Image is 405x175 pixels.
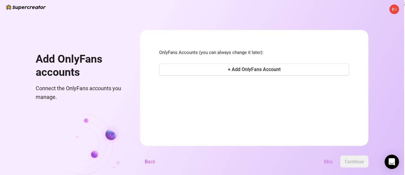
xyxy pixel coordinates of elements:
[385,155,399,169] div: Open Intercom Messenger
[159,49,349,56] span: OnlyFans Accounts (you can always change it later):
[6,4,46,10] img: logo
[145,159,155,165] span: Back
[324,159,333,165] span: Skip
[340,156,368,168] button: Continue
[140,156,160,168] button: Back
[36,53,126,79] h1: Add OnlyFans accounts
[36,84,126,101] span: Connect the OnlyFans accounts you manage.
[228,67,281,72] span: + Add OnlyFans Account
[392,6,397,13] span: B I
[159,64,349,76] button: + Add OnlyFans Account
[319,156,338,168] button: Skip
